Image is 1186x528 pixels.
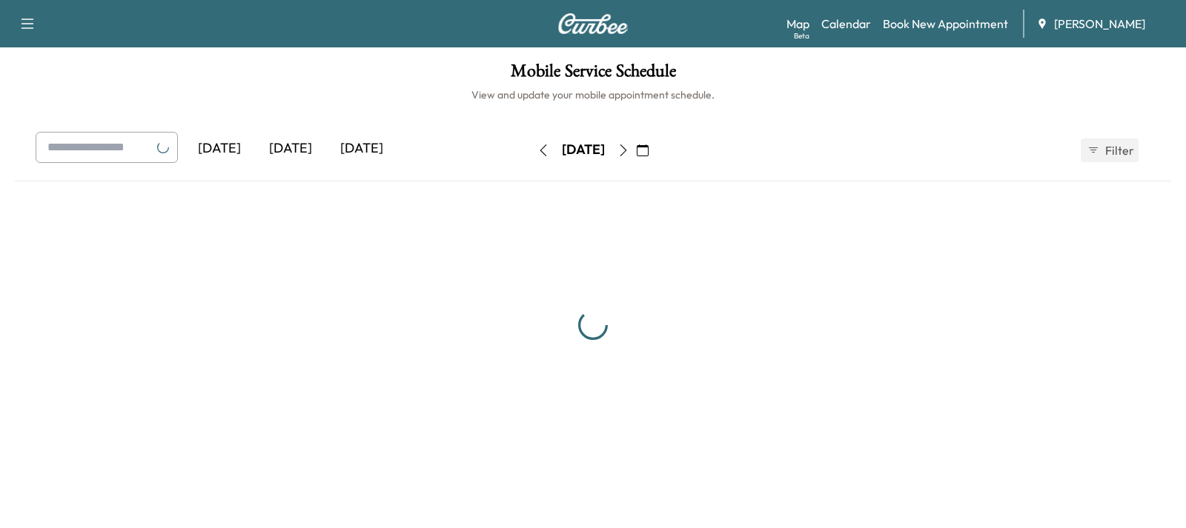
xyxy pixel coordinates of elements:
[794,30,809,41] div: Beta
[255,132,326,166] div: [DATE]
[326,132,397,166] div: [DATE]
[184,132,255,166] div: [DATE]
[883,15,1008,33] a: Book New Appointment
[786,15,809,33] a: MapBeta
[15,62,1171,87] h1: Mobile Service Schedule
[1081,138,1139,162] button: Filter
[562,141,605,159] div: [DATE]
[1054,15,1145,33] span: [PERSON_NAME]
[821,15,871,33] a: Calendar
[557,13,629,34] img: Curbee Logo
[1105,141,1132,159] span: Filter
[15,87,1171,102] h6: View and update your mobile appointment schedule.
